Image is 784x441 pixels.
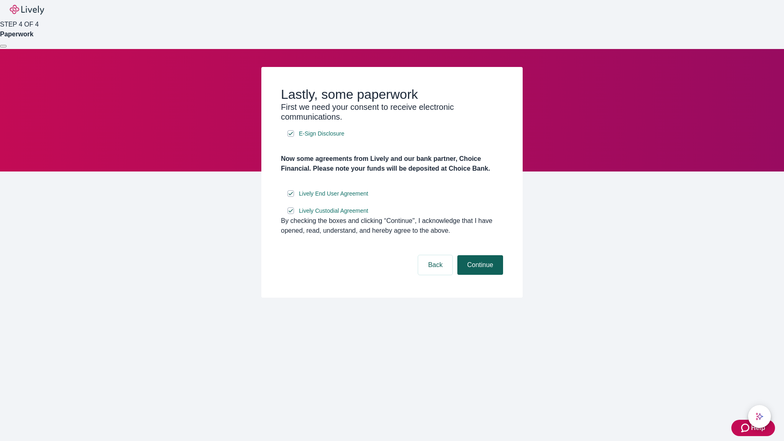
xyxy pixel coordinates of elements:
[299,129,344,138] span: E-Sign Disclosure
[281,154,503,174] h4: Now some agreements from Lively and our bank partner, Choice Financial. Please note your funds wi...
[751,423,765,433] span: Help
[297,206,370,216] a: e-sign disclosure document
[731,420,775,436] button: Zendesk support iconHelp
[748,405,771,428] button: chat
[297,129,346,139] a: e-sign disclosure document
[10,5,44,15] img: Lively
[457,255,503,275] button: Continue
[281,87,503,102] h2: Lastly, some paperwork
[299,207,368,215] span: Lively Custodial Agreement
[418,255,452,275] button: Back
[297,189,370,199] a: e-sign disclosure document
[755,412,764,421] svg: Lively AI Assistant
[281,102,503,122] h3: First we need your consent to receive electronic communications.
[281,216,503,236] div: By checking the boxes and clicking “Continue", I acknowledge that I have opened, read, understand...
[299,189,368,198] span: Lively End User Agreement
[741,423,751,433] svg: Zendesk support icon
